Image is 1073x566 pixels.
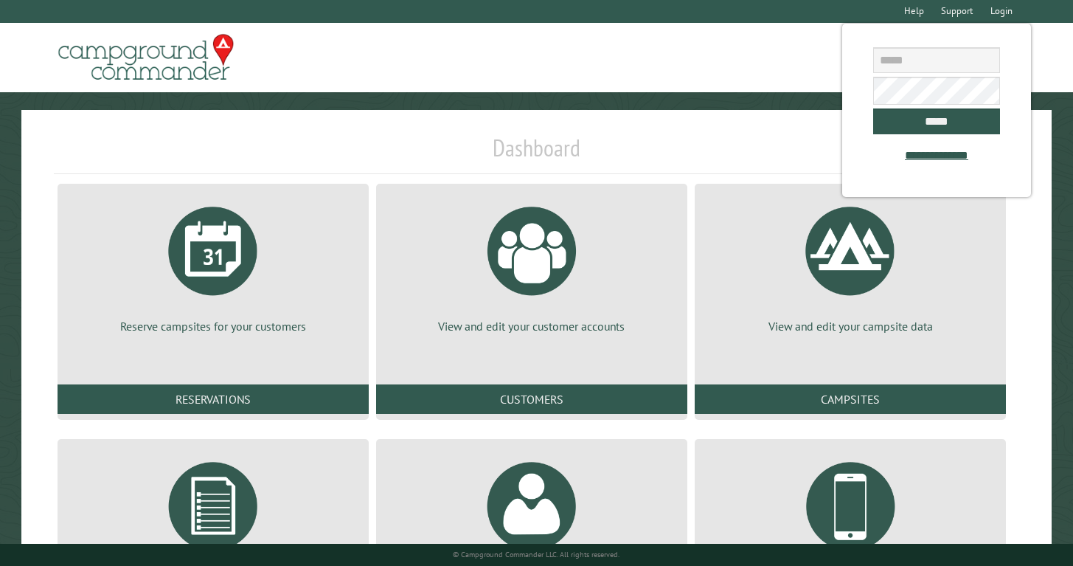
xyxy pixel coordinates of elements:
[453,550,619,559] small: © Campground Commander LLC. All rights reserved.
[712,196,988,334] a: View and edit your campsite data
[712,318,988,334] p: View and edit your campsite data
[695,384,1006,414] a: Campsites
[394,318,670,334] p: View and edit your customer accounts
[54,29,238,86] img: Campground Commander
[58,384,369,414] a: Reservations
[54,134,1020,174] h1: Dashboard
[75,196,351,334] a: Reserve campsites for your customers
[376,384,687,414] a: Customers
[75,318,351,334] p: Reserve campsites for your customers
[394,196,670,334] a: View and edit your customer accounts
